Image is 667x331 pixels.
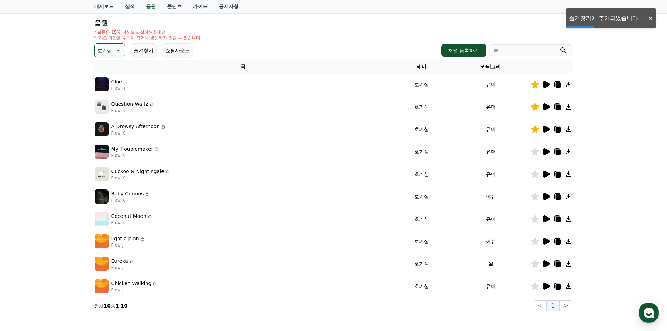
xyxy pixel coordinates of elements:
[452,96,530,118] td: 유머
[111,153,160,158] p: Flow K
[392,230,452,253] td: 호기심
[111,130,166,136] p: Flow K
[108,233,117,238] span: 설정
[104,303,111,309] strong: 10
[441,44,486,57] button: 채널 등록하기
[111,213,146,220] p: Coconut Moon
[94,60,392,73] th: 곡
[97,46,112,55] p: 호기심
[452,163,530,185] td: 유머
[95,279,109,293] img: music
[64,233,72,239] span: 대화
[162,43,193,57] button: 쇼핑사운드
[111,108,154,113] p: Flow K
[95,100,109,114] img: music
[452,208,530,230] td: 유머
[559,300,573,311] button: >
[533,300,547,311] button: <
[452,230,530,253] td: 이슈
[111,85,125,91] p: Flow H
[452,140,530,163] td: 유머
[111,101,148,108] p: Question Waltz
[111,242,145,248] p: Flow J
[111,257,128,265] p: Eureka
[116,303,119,309] strong: 1
[111,220,153,226] p: Flow K
[94,43,125,57] button: 호기심
[392,140,452,163] td: 호기심
[95,189,109,204] img: music
[111,190,144,198] p: Baby Curious
[452,185,530,208] td: 이슈
[392,118,452,140] td: 호기심
[111,168,164,175] p: Cuckoo & Nightingale
[452,73,530,96] td: 유머
[452,253,530,275] td: 썰
[111,198,150,203] p: Flow K
[94,35,202,41] p: * 35초 미만은 수익이 적거나 발생하지 않을 수 있습니다.
[111,235,139,242] p: I got a plan
[95,167,109,181] img: music
[111,265,134,270] p: Flow J
[22,233,26,238] span: 홈
[392,253,452,275] td: 호기심
[95,77,109,91] img: music
[392,185,452,208] td: 호기심
[94,302,128,309] p: 전체 중 -
[392,73,452,96] td: 호기심
[452,275,530,297] td: 유머
[392,60,452,73] th: 테마
[392,163,452,185] td: 호기심
[111,78,122,85] p: Clue
[392,275,452,297] td: 호기심
[2,222,46,240] a: 홈
[111,123,160,130] p: A Drowsy Afternoon
[95,122,109,136] img: music
[94,29,202,35] p: * 볼륨은 15% 이상으로 설정해주세요.
[392,208,452,230] td: 호기심
[547,300,559,311] button: 1
[452,60,530,73] th: 카테고리
[111,287,158,293] p: Flow J
[392,96,452,118] td: 호기심
[111,145,153,153] p: My Troublemaker
[111,280,152,287] p: Chicken Walking
[90,222,134,240] a: 설정
[111,175,171,181] p: Flow K
[95,257,109,271] img: music
[94,19,573,27] h4: 음원
[452,118,530,140] td: 유머
[46,222,90,240] a: 대화
[95,145,109,159] img: music
[121,303,127,309] strong: 10
[95,212,109,226] img: music
[131,43,157,57] button: 즐겨찾기
[95,234,109,248] img: music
